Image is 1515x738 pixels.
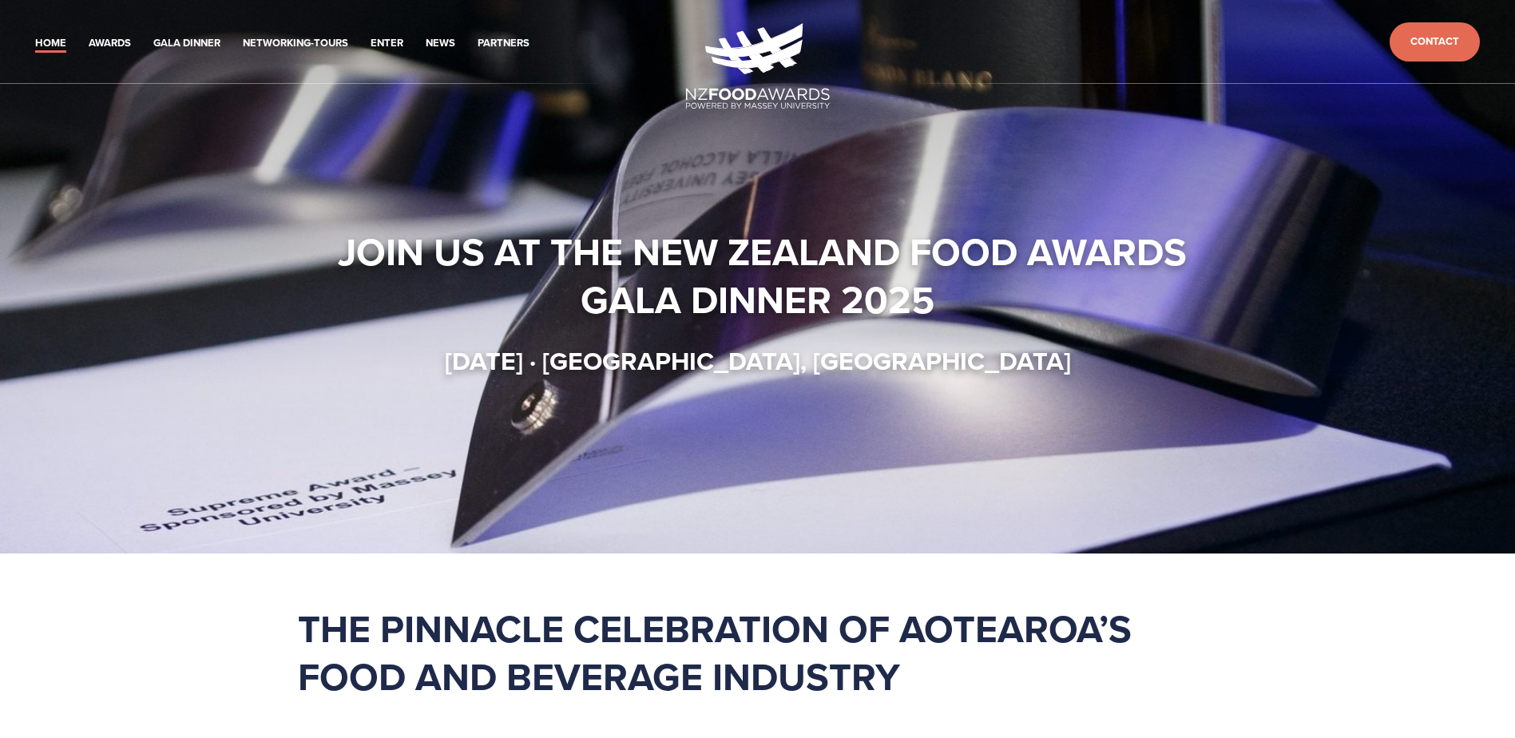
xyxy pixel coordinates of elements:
a: Enter [371,34,403,53]
a: Contact [1390,22,1480,61]
a: Home [35,34,66,53]
strong: [DATE] · [GEOGRAPHIC_DATA], [GEOGRAPHIC_DATA] [445,342,1071,379]
strong: Join us at the New Zealand Food Awards Gala Dinner 2025 [338,224,1196,327]
h1: The pinnacle celebration of Aotearoa’s food and beverage industry [298,605,1218,700]
a: Awards [89,34,131,53]
a: Gala Dinner [153,34,220,53]
a: Partners [478,34,529,53]
a: Networking-Tours [243,34,348,53]
a: News [426,34,455,53]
